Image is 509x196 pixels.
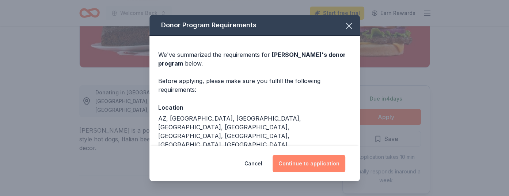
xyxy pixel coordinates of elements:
[149,15,360,36] div: Donor Program Requirements
[273,155,345,172] button: Continue to application
[158,114,351,149] div: AZ, [GEOGRAPHIC_DATA], [GEOGRAPHIC_DATA], [GEOGRAPHIC_DATA], [GEOGRAPHIC_DATA], [GEOGRAPHIC_DATA]...
[244,155,262,172] button: Cancel
[158,50,351,68] div: We've summarized the requirements for below.
[158,77,351,94] div: Before applying, please make sure you fulfill the following requirements:
[158,103,351,112] div: Location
